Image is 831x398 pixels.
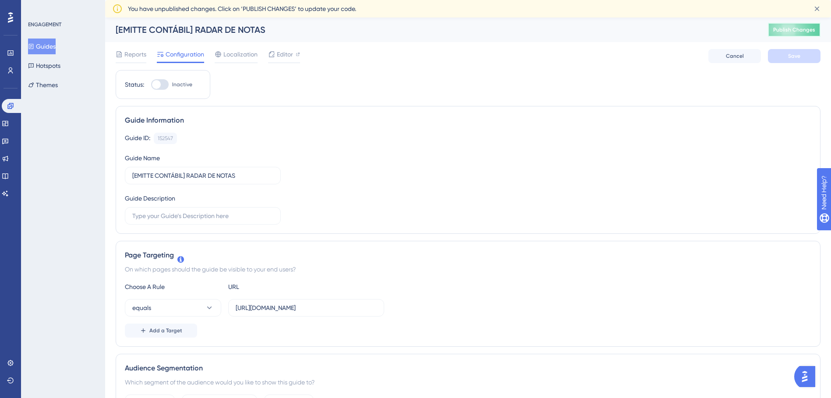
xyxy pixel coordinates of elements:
[28,21,61,28] div: ENGAGEMENT
[223,49,258,60] span: Localization
[125,282,221,292] div: Choose A Rule
[28,77,58,93] button: Themes
[132,303,151,313] span: equals
[132,211,273,221] input: Type your Guide’s Description here
[788,53,800,60] span: Save
[277,49,293,60] span: Editor
[794,363,820,390] iframe: UserGuiding AI Assistant Launcher
[708,49,761,63] button: Cancel
[125,193,175,204] div: Guide Description
[116,24,746,36] div: [EMITTE CONTÁBIL] RADAR DE NOTAS
[125,250,811,261] div: Page Targeting
[125,264,811,275] div: On which pages should the guide be visible to your end users?
[125,79,144,90] div: Status:
[28,39,56,54] button: Guides
[125,153,160,163] div: Guide Name
[149,327,182,334] span: Add a Target
[773,26,815,33] span: Publish Changes
[125,324,197,338] button: Add a Target
[125,363,811,373] div: Audience Segmentation
[125,377,811,387] div: Which segment of the audience would you like to show this guide to?
[166,49,204,60] span: Configuration
[21,2,55,13] span: Need Help?
[125,299,221,317] button: equals
[158,135,173,142] div: 152547
[726,53,744,60] span: Cancel
[172,81,192,88] span: Inactive
[128,4,356,14] span: You have unpublished changes. Click on ‘PUBLISH CHANGES’ to update your code.
[228,282,325,292] div: URL
[768,23,820,37] button: Publish Changes
[28,58,60,74] button: Hotspots
[768,49,820,63] button: Save
[124,49,146,60] span: Reports
[125,115,811,126] div: Guide Information
[236,303,377,313] input: yourwebsite.com/path
[132,171,273,180] input: Type your Guide’s Name here
[125,133,150,144] div: Guide ID:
